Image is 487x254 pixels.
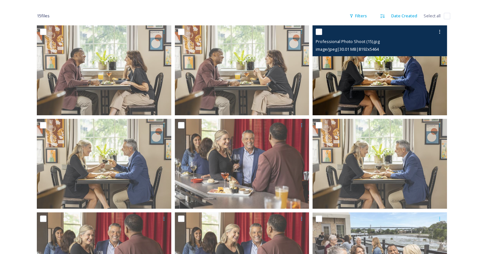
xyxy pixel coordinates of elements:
[37,119,171,209] img: Professional Photo Shoot (14).jpg
[316,39,380,44] span: Professional Photo Shoot (15).jpg
[346,10,370,22] div: Filters
[388,10,420,22] div: Date Created
[312,25,447,115] img: Professional Photo Shoot (15).jpg
[424,13,441,19] span: Select all
[37,13,50,19] span: 15 file s
[37,25,171,115] img: Professional Photo Shoot (17).jpg
[316,46,379,52] span: image/jpeg | 30.01 MB | 8192 x 5464
[312,119,447,209] img: Professional Photo Shoot (13).jpg
[175,25,309,115] img: Professional Photo Shoot (16).jpg
[175,119,309,209] img: Professional Photo Shoot (12).jpg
